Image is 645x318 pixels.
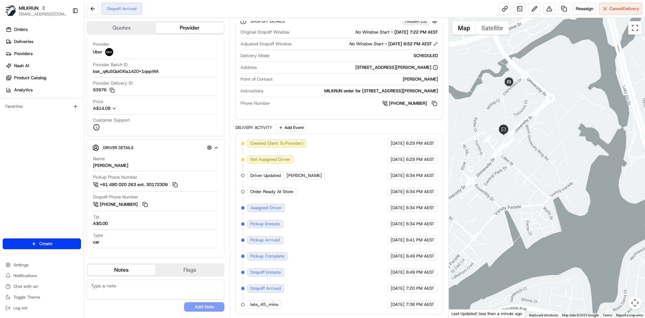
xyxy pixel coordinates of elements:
span: 7:20 PM AEST [406,285,434,291]
span: Nash AI [14,63,29,69]
span: 6:29 PM AEST [406,156,434,163]
a: Deliveries [3,36,84,47]
span: Type [93,232,103,238]
span: [DATE] [391,221,404,227]
span: Provider Delivery ID [93,80,133,86]
button: Add Event [276,124,306,132]
button: [EMAIL_ADDRESS][DOMAIN_NAME] [19,11,67,17]
span: Original Dropoff Window [241,29,289,35]
div: MILKRUN order for [STREET_ADDRESS][PERSON_NAME] [266,88,438,94]
button: Map camera controls [628,296,642,310]
span: [DATE] [391,189,404,195]
span: [DATE] [391,173,404,179]
span: [DATE] [391,140,404,146]
img: MILKRUN [5,5,16,16]
span: Customer Support [93,117,130,123]
div: Favorites [3,101,81,112]
button: Keyboard shortcuts [529,313,558,318]
div: Last Updated: less than a minute ago [449,309,525,318]
span: Make [93,251,104,257]
button: Log out [3,303,81,313]
div: A$0.00 [93,221,108,227]
div: 22 [483,134,490,142]
div: 27 [507,136,514,144]
span: No Window Start [349,41,384,47]
a: Product Catalog [3,73,84,83]
span: Order Ready At Store [250,189,293,195]
div: 26 [506,137,514,144]
button: Show street map [452,21,476,35]
span: [DATE] [391,205,404,211]
span: Pickup Phone Number [93,174,137,180]
button: Quotes [87,22,156,33]
div: SCHEDULED [272,53,438,59]
span: Pickup Arrived [250,237,280,243]
img: uber-new-logo.jpeg [105,48,113,56]
span: late_45_mins [250,302,278,308]
button: CancelDelivery [599,3,642,15]
span: Price [93,99,103,105]
span: Name [93,156,105,162]
button: Chat with us! [3,282,81,291]
span: Analytics [14,87,33,93]
span: Pickup Complete [250,253,285,259]
button: Settings [3,260,81,270]
span: Instructions [241,88,263,94]
button: Notifications [3,271,81,280]
span: [PERSON_NAME] [287,173,322,179]
div: 30 [500,142,507,149]
button: Toggle Theme [3,292,81,302]
span: Settings [13,262,29,268]
span: 6:34 PM AEST [406,189,434,195]
span: Map data ©2025 Google [562,313,599,317]
span: Product Catalog [14,75,46,81]
span: Provider [93,41,110,47]
span: Notifications [13,273,37,278]
a: [PHONE_NUMBER] [93,201,149,208]
div: 21 [492,147,500,155]
span: Toggle Theme [13,294,40,300]
span: +61 480 020 263 ext. 30172309 [100,182,168,188]
button: Provider [156,22,224,33]
button: 63976 [93,87,115,93]
span: Not Assigned Driver [250,156,290,163]
span: Chat with us! [13,284,38,289]
a: Report a map error [616,313,643,317]
button: Toggle fullscreen view [628,21,642,35]
a: Open this area in Google Maps (opens a new window) [450,309,473,318]
button: Driver Details [92,142,219,153]
button: MILKRUN [19,5,39,11]
span: - [385,41,387,47]
span: 6:49 PM AEST [406,253,434,259]
span: [PHONE_NUMBER] [100,201,138,208]
span: Hidden ( 3 ) [405,18,427,24]
div: 31 [462,154,470,161]
span: 6:49 PM AEST [406,269,434,275]
span: Uber [93,49,102,55]
span: Log out [13,305,27,311]
button: +61 480 020 263 ext. 30172309 [93,181,179,188]
span: Cancel Delivery [609,6,639,12]
div: 28 [505,139,512,146]
div: [PERSON_NAME] [275,76,438,82]
span: Orders [14,27,28,33]
div: 29 [503,141,511,148]
a: Nash AI [3,60,84,71]
div: 32 [509,128,516,135]
span: 7:36 PM AEST [406,302,434,308]
span: Deliveries [14,39,33,45]
a: Terms [603,313,612,317]
span: 6:29 PM AEST [406,140,434,146]
button: Notes [87,265,156,275]
div: 25 [531,110,539,117]
img: Google [450,309,473,318]
span: [DATE] [391,302,404,308]
button: Create [3,238,81,249]
span: Delivery Mode [241,53,269,59]
div: 24 [507,130,514,137]
span: Phone Number [241,100,270,106]
span: [DATE] [391,285,404,291]
span: Pickup Enroute [250,221,280,227]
